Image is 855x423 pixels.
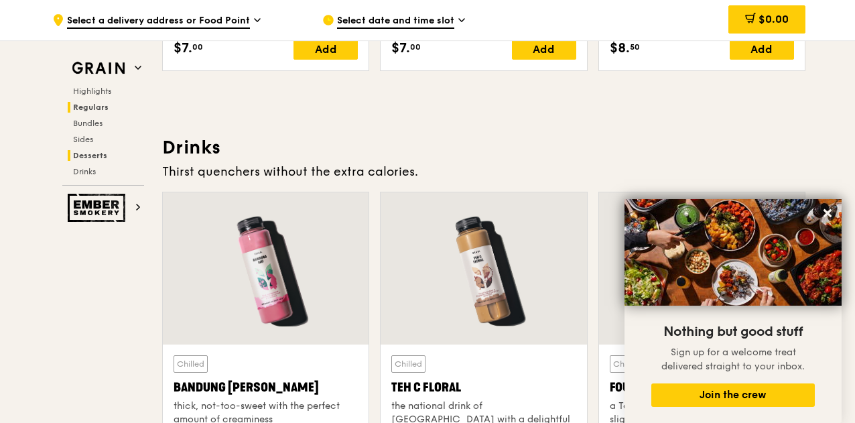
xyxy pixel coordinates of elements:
[174,378,358,397] div: Bandung [PERSON_NAME]
[337,14,454,29] span: Select date and time slot
[192,42,203,52] span: 00
[391,378,576,397] div: Teh C Floral
[610,38,630,58] span: $8.
[174,38,192,58] span: $7.
[162,162,805,181] div: Thirst quenchers without the extra calories.
[73,103,109,112] span: Regulars
[73,119,103,128] span: Bundles
[68,194,129,222] img: Ember Smokery web logo
[73,151,107,160] span: Desserts
[759,13,789,25] span: $0.00
[73,167,96,176] span: Drinks
[410,42,421,52] span: 00
[610,355,644,373] div: Chilled
[817,202,838,224] button: Close
[630,42,640,52] span: 50
[162,135,805,160] h3: Drinks
[651,383,815,407] button: Join the crew
[610,378,794,397] div: Four Seasons Oolong
[73,135,93,144] span: Sides
[661,347,805,372] span: Sign up for a welcome treat delivered straight to your inbox.
[391,355,425,373] div: Chilled
[624,199,842,306] img: DSC07876-Edit02-Large.jpeg
[663,324,803,340] span: Nothing but good stuff
[293,38,358,60] div: Add
[73,86,111,96] span: Highlights
[512,38,576,60] div: Add
[391,38,410,58] span: $7.
[67,14,250,29] span: Select a delivery address or Food Point
[174,355,208,373] div: Chilled
[68,56,129,80] img: Grain web logo
[730,38,794,60] div: Add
